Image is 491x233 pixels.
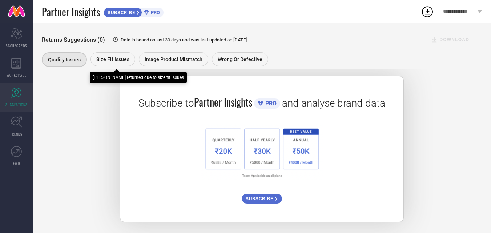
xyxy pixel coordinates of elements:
[10,131,23,137] span: TRENDS
[6,43,27,48] span: SCORECARDS
[145,56,202,62] span: Image product mismatch
[104,10,137,15] span: SUBSCRIBE
[246,196,275,201] span: SUBSCRIBE
[96,56,129,62] span: Size fit issues
[93,75,184,80] div: [PERSON_NAME] returned due to size fit issues
[42,36,105,43] span: Returns Suggestions (0)
[48,57,81,63] span: Quality issues
[5,102,28,107] span: SUGGESTIONS
[242,188,282,204] a: SUBSCRIBE
[42,4,100,19] span: Partner Insights
[7,72,27,78] span: WORKSPACE
[282,97,385,109] span: and analyse brand data
[201,124,323,181] img: 1a6fb96cb29458d7132d4e38d36bc9c7.png
[194,95,252,109] span: Partner Insights
[421,5,434,18] div: Open download list
[138,97,194,109] span: Subscribe to
[263,100,277,107] span: PRO
[149,10,160,15] span: PRO
[104,6,164,17] a: SUBSCRIBEPRO
[13,161,20,166] span: FWD
[218,56,262,62] span: Wrong or Defective
[121,37,248,43] span: Data is based on last 30 days and was last updated on [DATE] .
